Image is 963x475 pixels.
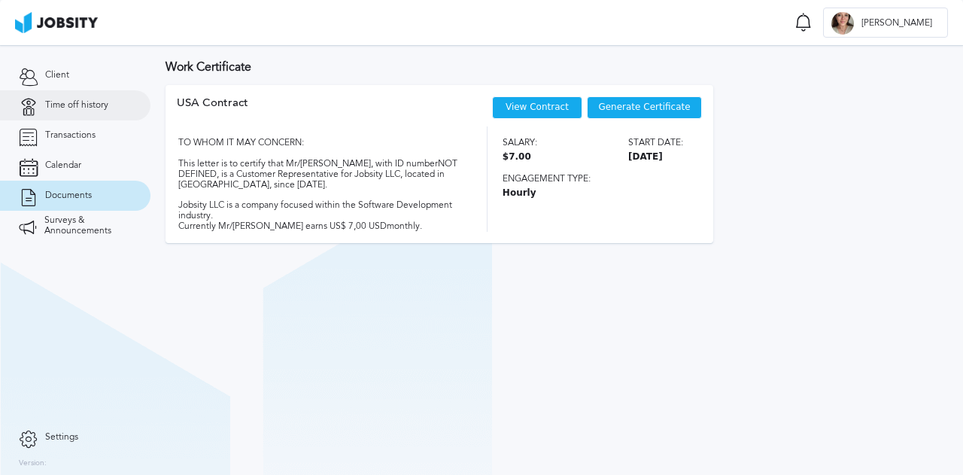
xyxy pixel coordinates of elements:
div: USA Contract [177,96,248,126]
img: ab4bad089aa723f57921c736e9817d99.png [15,12,98,33]
span: Surveys & Announcements [44,215,132,236]
span: Engagement type: [503,174,683,184]
span: [PERSON_NAME] [854,18,940,29]
span: Transactions [45,130,96,141]
label: Version: [19,459,47,468]
span: Hourly [503,188,683,199]
span: Settings [45,432,78,443]
h3: Work Certificate [166,60,948,74]
a: View Contract [506,102,569,112]
button: A[PERSON_NAME] [823,8,948,38]
div: A [831,12,854,35]
span: [DATE] [628,152,683,163]
span: Generate Certificate [598,102,690,113]
span: Client [45,70,69,81]
div: TO WHOM IT MAY CONCERN: This letter is to certify that Mr/[PERSON_NAME], with ID number NOT DEFIN... [177,126,460,231]
span: Start date: [628,138,683,148]
span: Calendar [45,160,81,171]
span: Salary: [503,138,537,148]
span: $7.00 [503,152,537,163]
span: Time off history [45,100,108,111]
span: Documents [45,190,92,201]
